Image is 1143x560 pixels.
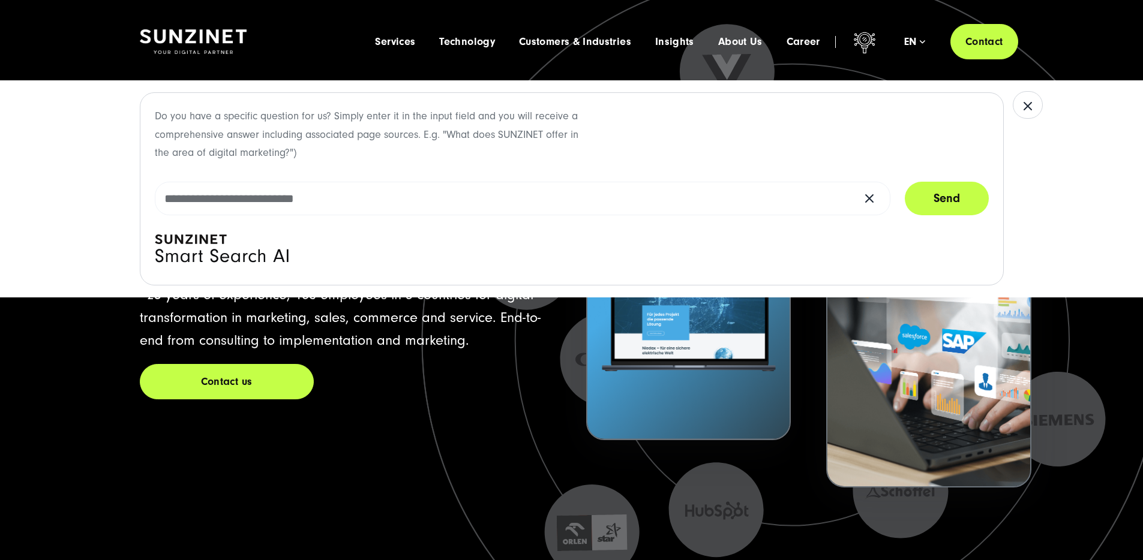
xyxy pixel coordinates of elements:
a: Contact us [140,364,314,399]
p: +25 years of experience, 160 employees in 3 countries for digital transformation in marketing, sa... [140,284,557,352]
a: Customers & Industries [519,36,631,48]
a: Career [787,36,820,48]
button: Bosch Digit:Enabling higher efficiency for a higher revenue recent-project_BOSCH_2024-03 [826,168,1031,487]
img: recent-project_BOSCH_2024-03 [827,237,1030,486]
p: Do you have a specific question for us? Simply enter it in the input field and you will receive a... [155,107,590,162]
a: Services [375,36,415,48]
a: Technology [439,36,495,48]
img: Letztes Projekt von Niedax. Ein Laptop auf dem die Niedax Website geöffnet ist, auf blauem Hinter... [587,190,790,439]
button: Send [905,182,989,215]
a: Insights [655,36,694,48]
a: About Us [718,36,763,48]
div: en [904,36,925,48]
a: Contact [950,24,1018,59]
img: SUNZINET Full Service Digital Agentur [140,29,247,55]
